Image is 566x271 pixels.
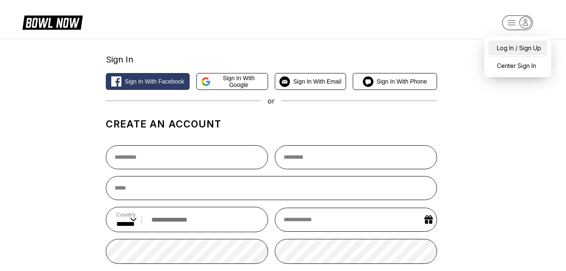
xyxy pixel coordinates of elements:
[214,75,263,88] span: Sign in with Google
[116,211,137,218] label: Country
[106,73,190,90] button: Sign in with Facebook
[488,41,547,55] a: Log In / Sign Up
[106,118,437,130] h1: Create an account
[106,97,437,105] div: or
[196,73,268,90] button: Sign in with Google
[125,78,184,85] span: Sign in with Facebook
[293,78,341,85] span: Sign in with Email
[275,73,346,90] button: Sign in with Email
[488,58,547,73] a: Center Sign In
[353,73,437,90] button: Sign in with Phone
[377,78,427,85] span: Sign in with Phone
[106,54,437,65] div: Sign In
